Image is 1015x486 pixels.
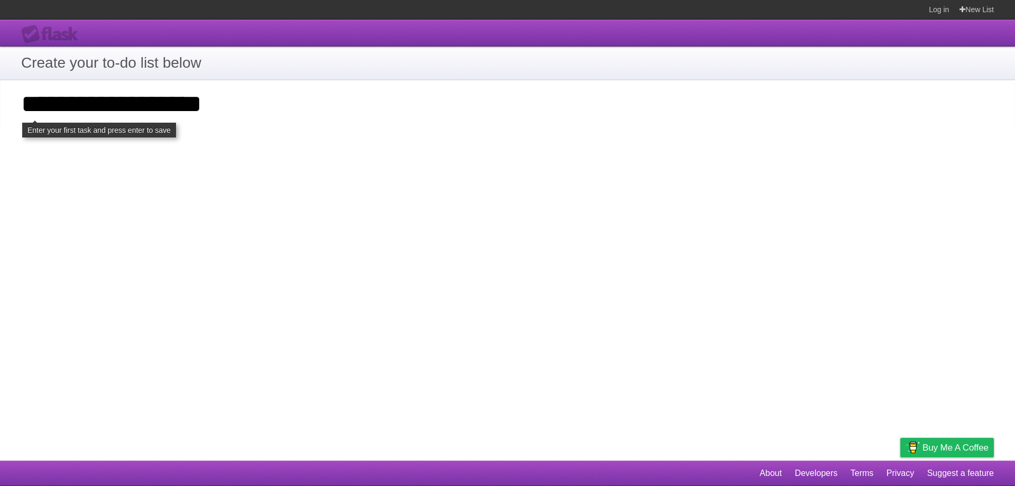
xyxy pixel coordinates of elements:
a: Terms [851,463,874,483]
a: About [760,463,782,483]
a: Buy me a coffee [900,438,994,457]
h1: Create your to-do list below [21,52,994,74]
div: Flask [21,25,85,44]
a: Developers [795,463,837,483]
span: Buy me a coffee [922,438,989,457]
img: Buy me a coffee [906,438,920,456]
a: Suggest a feature [927,463,994,483]
a: Privacy [887,463,914,483]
